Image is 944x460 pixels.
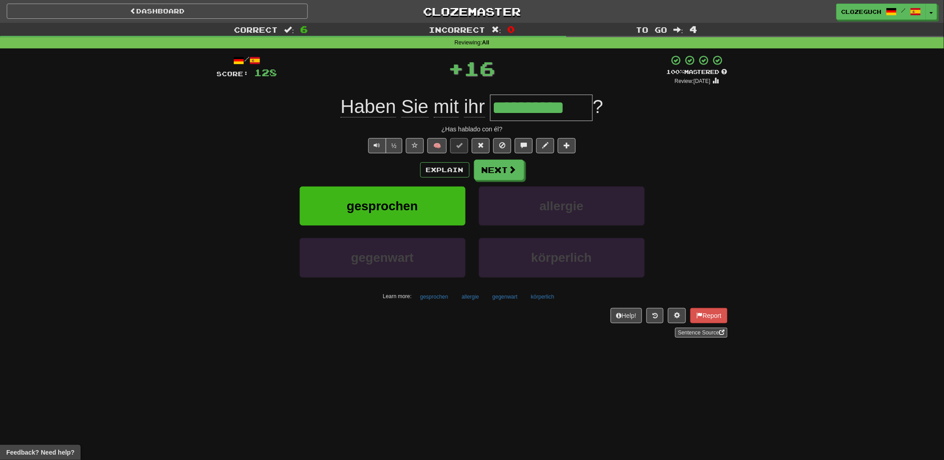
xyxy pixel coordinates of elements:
[593,96,603,117] span: ?
[420,162,470,178] button: Explain
[675,328,727,338] a: Sentence Source
[690,308,727,323] button: Report
[690,24,697,35] span: 4
[217,70,249,78] span: Score:
[217,55,277,66] div: /
[515,138,533,153] button: Discuss sentence (alt+u)
[841,8,882,16] span: Clozeguch
[636,25,668,34] span: To go
[647,308,664,323] button: Round history (alt+y)
[474,160,524,180] button: Next
[448,55,464,82] span: +
[479,238,645,277] button: körperlich
[493,138,511,153] button: Ignore sentence (alt+i)
[536,138,554,153] button: Edit sentence (alt+d)
[482,39,489,46] strong: All
[836,4,926,20] a: Clozeguch /
[300,24,308,35] span: 6
[7,4,308,19] a: Dashboard
[434,96,459,117] span: mit
[479,187,645,226] button: allergie
[366,138,403,153] div: Text-to-speech controls
[487,290,522,304] button: gegenwart
[234,25,278,34] span: Correct
[6,448,74,457] span: Open feedback widget
[300,187,466,226] button: gesprochen
[429,25,485,34] span: Incorrect
[427,138,447,153] button: 🧠
[284,26,294,34] span: :
[321,4,622,19] a: Clozemaster
[406,138,424,153] button: Favorite sentence (alt+f)
[667,68,728,76] div: Mastered
[217,125,728,134] div: ¿Has hablado con él?
[901,7,906,13] span: /
[558,138,576,153] button: Add to collection (alt+a)
[383,293,412,299] small: Learn more:
[674,26,684,34] span: :
[539,199,583,213] span: allergie
[508,24,515,35] span: 0
[675,78,711,84] small: Review: [DATE]
[415,290,453,304] button: gesprochen
[386,138,403,153] button: ½
[667,68,685,75] span: 100 %
[491,26,501,34] span: :
[450,138,468,153] button: Set this sentence to 100% Mastered (alt+m)
[254,67,277,78] span: 128
[351,251,414,265] span: gegenwart
[457,290,484,304] button: allergie
[464,57,496,79] span: 16
[526,290,559,304] button: körperlich
[341,96,396,117] span: Haben
[368,138,386,153] button: Play sentence audio (ctl+space)
[611,308,642,323] button: Help!
[531,251,592,265] span: körperlich
[347,199,418,213] span: gesprochen
[401,96,429,117] span: Sie
[464,96,485,117] span: ihr
[300,238,466,277] button: gegenwart
[472,138,490,153] button: Reset to 0% Mastered (alt+r)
